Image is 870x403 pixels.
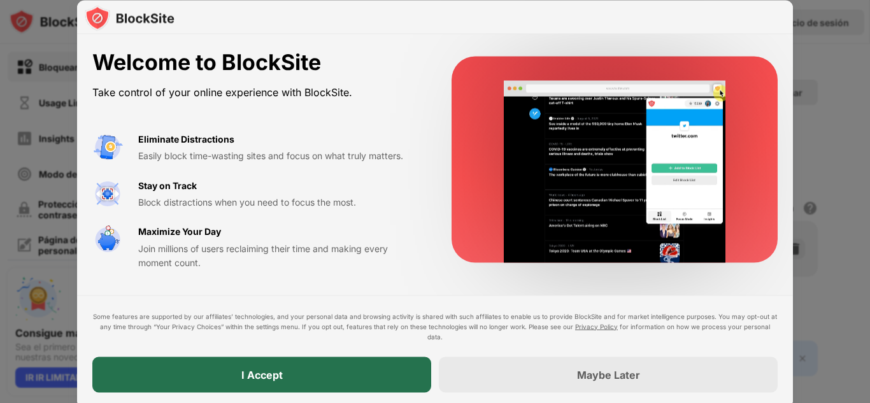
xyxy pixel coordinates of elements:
[138,149,421,163] div: Easily block time-wasting sites and focus on what truly matters.
[92,225,123,255] img: value-safe-time.svg
[577,368,640,381] div: Maybe Later
[92,178,123,209] img: value-focus.svg
[138,132,234,146] div: Eliminate Distractions
[241,368,283,381] div: I Accept
[92,50,421,76] div: Welcome to BlockSite
[575,322,618,330] a: Privacy Policy
[138,195,421,209] div: Block distractions when you need to focus the most.
[138,178,197,192] div: Stay on Track
[138,241,421,270] div: Join millions of users reclaiming their time and making every moment count.
[92,132,123,162] img: value-avoid-distractions.svg
[92,83,421,101] div: Take control of your online experience with BlockSite.
[92,311,778,341] div: Some features are supported by our affiliates’ technologies, and your personal data and browsing ...
[138,225,221,239] div: Maximize Your Day
[85,5,175,31] img: logo-blocksite.svg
